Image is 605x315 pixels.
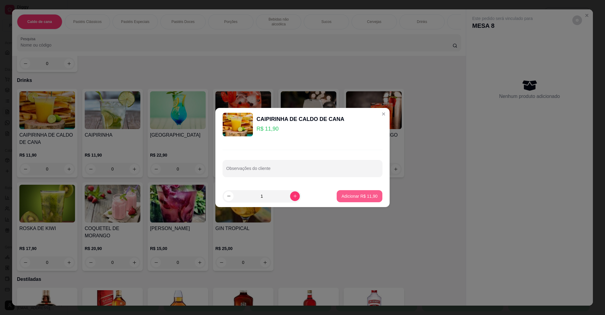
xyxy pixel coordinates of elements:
[257,115,344,123] div: CAIPIRINHA DE CALDO DE CANA
[337,190,382,202] button: Adicionar R$ 11,90
[226,168,379,174] input: Observações do cliente
[379,109,388,119] button: Close
[224,191,234,201] button: decrease-product-quantity
[342,193,378,199] p: Adicionar R$ 11,90
[223,113,253,136] img: product-image
[290,191,300,201] button: increase-product-quantity
[257,125,344,133] p: R$ 11,90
